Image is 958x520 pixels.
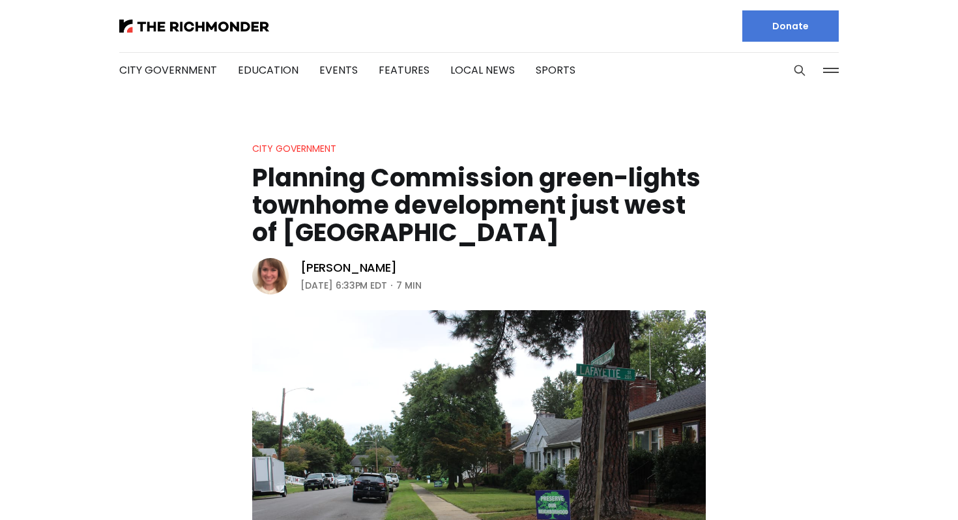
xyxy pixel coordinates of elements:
[252,142,336,155] a: City Government
[300,260,397,276] a: [PERSON_NAME]
[300,278,387,293] time: [DATE] 6:33PM EDT
[119,20,269,33] img: The Richmonder
[119,63,217,78] a: City Government
[396,278,422,293] span: 7 min
[319,63,358,78] a: Events
[252,258,289,295] img: Sarah Vogelsong
[742,10,839,42] a: Donate
[450,63,515,78] a: Local News
[238,63,298,78] a: Education
[790,61,809,80] button: Search this site
[536,63,575,78] a: Sports
[379,63,429,78] a: Features
[252,164,706,246] h1: Planning Commission green-lights townhome development just west of [GEOGRAPHIC_DATA]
